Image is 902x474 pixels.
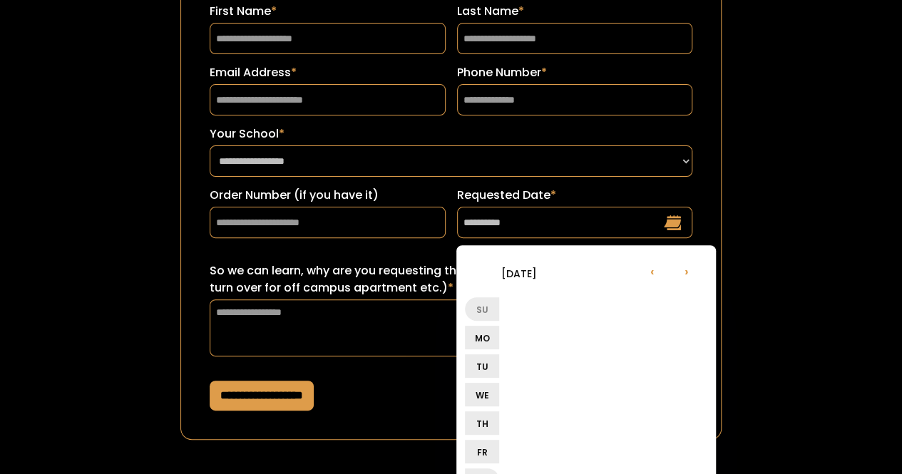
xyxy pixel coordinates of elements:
label: First Name [210,3,446,20]
label: So we can learn, why are you requesting this date? (ex: sorority recruitment, lease turn over for... [210,262,692,297]
label: Your School [210,125,692,143]
label: Requested Date [457,187,693,204]
label: Order Number (if you have it) [210,187,446,204]
li: ‹ [635,254,669,288]
label: Email Address [210,64,446,81]
li: Fr [465,440,499,463]
li: Su [465,297,499,321]
li: [DATE] [465,256,572,290]
label: Last Name [457,3,693,20]
li: Tu [465,354,499,378]
li: Th [465,411,499,435]
label: Phone Number [457,64,693,81]
li: › [669,254,703,288]
li: Mo [465,326,499,349]
li: We [465,383,499,406]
